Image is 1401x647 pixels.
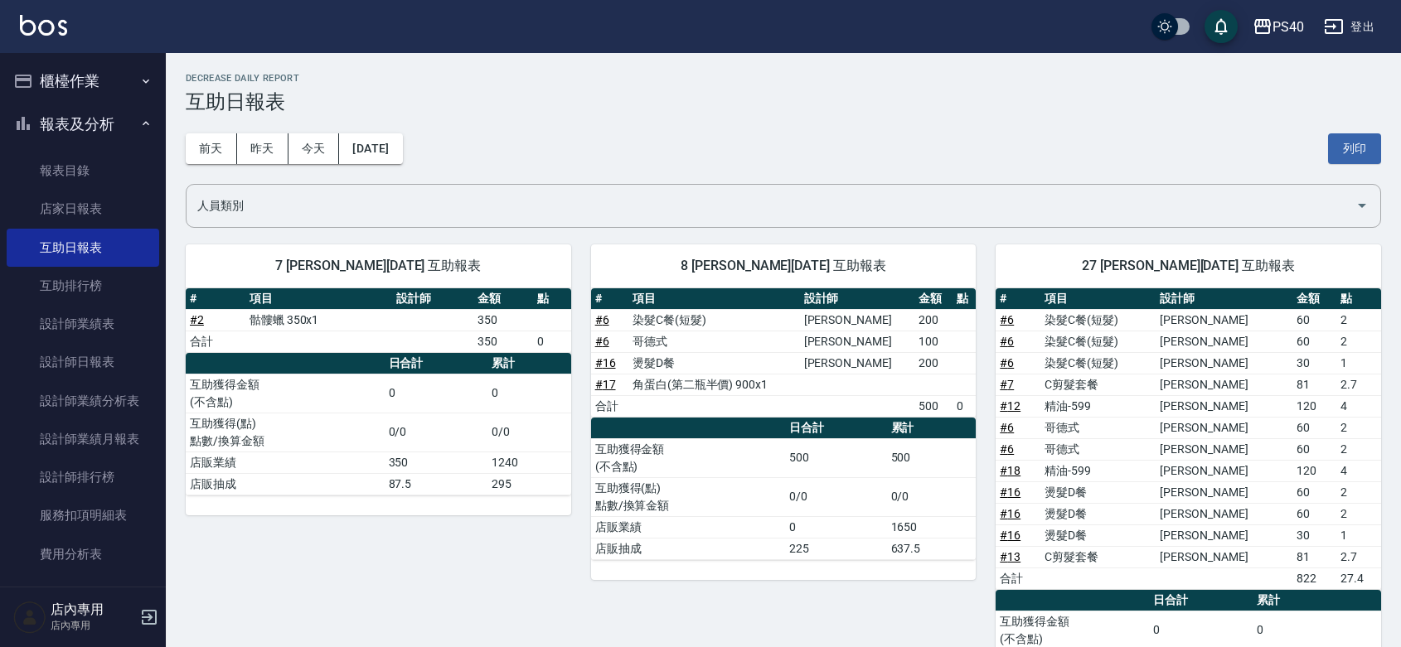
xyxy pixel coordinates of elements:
[1246,10,1311,44] button: PS40
[392,288,473,310] th: 設計師
[1156,288,1292,310] th: 設計師
[1205,10,1238,43] button: save
[953,288,977,310] th: 點
[785,538,886,559] td: 225
[887,438,977,477] td: 500
[1336,524,1381,546] td: 1
[7,420,159,458] a: 設計師業績月報表
[487,413,571,451] td: 0/0
[1328,133,1381,164] button: 列印
[7,103,159,146] button: 報表及分析
[1156,481,1292,503] td: [PERSON_NAME]
[1000,529,1020,542] a: #16
[7,580,159,623] button: 客戶管理
[7,267,159,305] a: 互助排行榜
[1336,309,1381,331] td: 2
[487,353,571,374] th: 累計
[1000,507,1020,520] a: #16
[1040,524,1156,546] td: 燙髮D餐
[953,395,977,417] td: 0
[186,473,385,495] td: 店販抽成
[193,191,1349,220] input: 人員名稱
[1040,438,1156,460] td: 哥德式
[591,418,977,560] table: a dense table
[245,288,392,310] th: 項目
[1336,460,1381,481] td: 4
[1336,395,1381,417] td: 4
[533,288,570,310] th: 點
[785,516,886,538] td: 0
[1156,524,1292,546] td: [PERSON_NAME]
[51,601,135,618] h5: 店內專用
[1156,352,1292,374] td: [PERSON_NAME]
[996,288,1381,590] table: a dense table
[186,413,385,451] td: 互助獲得(點) 點數/換算金額
[7,305,159,343] a: 設計師業績表
[914,395,952,417] td: 500
[186,133,237,164] button: 前天
[1156,417,1292,438] td: [PERSON_NAME]
[1292,417,1337,438] td: 60
[1040,546,1156,567] td: C剪髮套餐
[190,313,204,326] a: #2
[7,458,159,496] a: 設計師排行榜
[1040,352,1156,374] td: 染髮C餐(短髮)
[595,356,616,369] a: #16
[1336,438,1381,460] td: 2
[473,309,533,331] td: 350
[800,331,915,352] td: [PERSON_NAME]
[1292,460,1337,481] td: 120
[7,382,159,420] a: 設計師業績分析表
[1040,503,1156,524] td: 燙髮D餐
[186,90,1381,113] h3: 互助日報表
[1040,374,1156,395] td: C剪髮套餐
[186,331,245,352] td: 合計
[1000,550,1020,563] a: #13
[1253,590,1381,611] th: 累計
[1336,374,1381,395] td: 2.7
[611,258,957,274] span: 8 [PERSON_NAME][DATE] 互助報表
[1292,352,1337,374] td: 30
[237,133,288,164] button: 昨天
[487,451,571,473] td: 1240
[533,331,570,352] td: 0
[591,288,977,418] table: a dense table
[1336,331,1381,352] td: 2
[628,374,800,395] td: 角蛋白(第二瓶半價) 900x1
[7,190,159,228] a: 店家日報表
[1349,192,1375,219] button: Open
[887,418,977,439] th: 累計
[785,438,886,477] td: 500
[487,473,571,495] td: 295
[186,353,571,495] table: a dense table
[1156,460,1292,481] td: [PERSON_NAME]
[914,288,952,310] th: 金額
[186,288,571,353] table: a dense table
[385,451,488,473] td: 350
[1292,546,1337,567] td: 81
[1000,399,1020,413] a: #12
[914,352,952,374] td: 200
[1292,567,1337,589] td: 822
[1040,460,1156,481] td: 精油-599
[914,309,952,331] td: 200
[800,288,915,310] th: 設計師
[1292,524,1337,546] td: 30
[1000,442,1014,456] a: #6
[288,133,340,164] button: 今天
[1156,331,1292,352] td: [PERSON_NAME]
[800,352,915,374] td: [PERSON_NAME]
[1336,288,1381,310] th: 點
[1040,309,1156,331] td: 染髮C餐(短髮)
[7,343,159,381] a: 設計師日報表
[385,374,488,413] td: 0
[1040,417,1156,438] td: 哥德式
[1000,378,1014,391] a: #7
[996,288,1040,310] th: #
[1292,309,1337,331] td: 60
[186,451,385,473] td: 店販業績
[1000,464,1020,477] a: #18
[1336,546,1381,567] td: 2.7
[1000,356,1014,369] a: #6
[473,288,533,310] th: 金額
